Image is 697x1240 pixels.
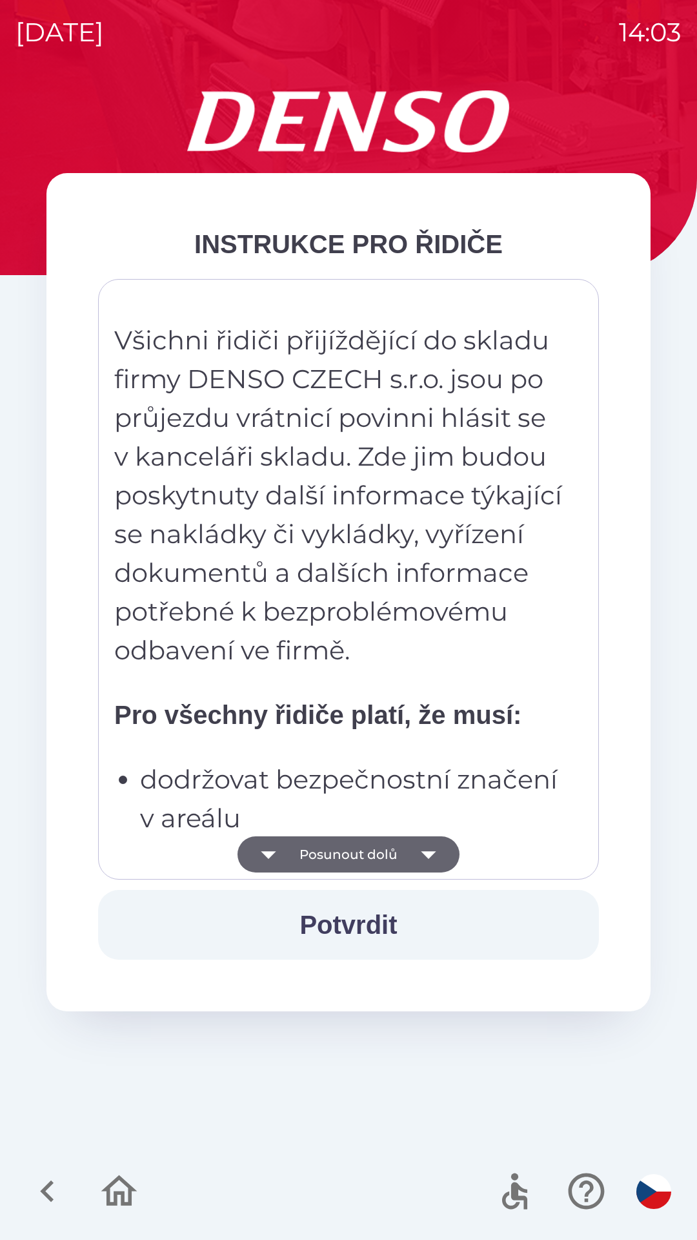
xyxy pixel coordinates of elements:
[46,90,651,152] img: Logo
[114,701,521,729] strong: Pro všechny řidiče platí, že musí:
[15,13,104,52] p: [DATE]
[619,13,682,52] p: 14:03
[98,890,599,960] button: Potvrdit
[140,760,565,838] p: dodržovat bezpečnostní značení v areálu
[98,225,599,263] div: INSTRUKCE PRO ŘIDIČE
[114,321,565,670] p: Všichni řidiči přijíždějící do skladu firmy DENSO CZECH s.r.o. jsou po průjezdu vrátnicí povinni ...
[237,836,460,873] button: Posunout dolů
[636,1174,671,1209] img: cs flag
